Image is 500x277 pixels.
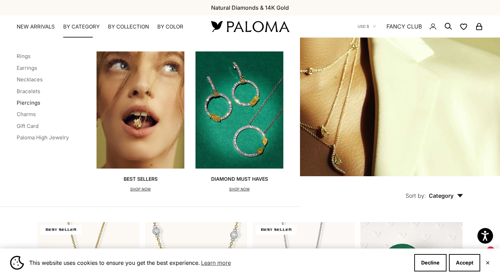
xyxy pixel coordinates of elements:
summary: By Category [63,23,100,30]
p: Diamond Must Haves [211,176,268,182]
button: Close [485,261,490,265]
button: Accept [449,254,480,271]
span: This website uses cookies to ensure you get the best experience. [29,258,409,268]
button: Decline [414,254,447,271]
p: SHOP NOW [124,186,158,193]
summary: By Color [157,23,183,30]
a: FANCY CLUB [386,22,422,31]
p: Natural Diamonds & 14K Gold [211,3,289,12]
span: BEST SELLER [40,225,81,235]
nav: Primary navigation [17,23,194,30]
button: Sort by: Category [390,176,479,205]
a: Bracelets [17,88,40,95]
a: Earrings [17,65,37,71]
p: SHOP NOW [211,186,268,193]
nav: Secondary navigation [358,15,483,38]
span: BEST SELLER [256,225,297,235]
a: Gift Card [17,123,39,129]
a: Paloma High Jewelry [17,134,69,141]
img: Cookie banner [10,256,24,270]
summary: By Collection [108,23,149,30]
a: Necklaces [17,76,43,83]
a: Piercings [17,99,40,106]
a: Diamond Must HavesSHOP NOW [195,51,283,193]
a: Charms [17,111,36,117]
a: Best SellersSHOP NOW [97,51,184,193]
span: USD $ [358,23,369,30]
button: USD $ [358,23,376,30]
a: NEW ARRIVALS [17,23,55,30]
a: Rings [17,53,31,59]
a: Learn more [200,258,232,268]
p: Best Sellers [124,176,158,182]
span: Sort by: [406,192,426,199]
span: Category [429,192,463,199]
